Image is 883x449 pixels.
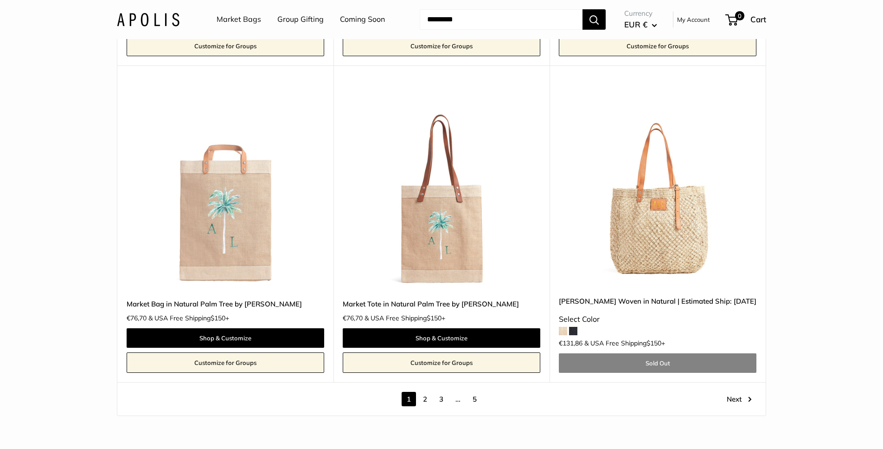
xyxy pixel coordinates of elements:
[340,13,385,26] a: Coming Soon
[584,340,665,346] span: & USA Free Shipping +
[624,17,657,32] button: EUR €
[343,89,540,286] img: description_This is a limited edition artist collaboration with Watercolorist Amy Logsdon
[127,89,324,286] a: description_This is a limited edition artist collaboration with Watercolorist Amy LogsdonMarket B...
[277,13,324,26] a: Group Gifting
[559,89,756,286] img: Mercado Woven in Natural | Estimated Ship: Oct. 19th
[365,315,445,321] span: & USA Free Shipping +
[559,353,756,373] a: Sold Out
[646,339,661,347] span: $150
[624,7,657,20] span: Currency
[467,392,482,406] a: 5
[559,296,756,306] a: [PERSON_NAME] Woven in Natural | Estimated Ship: [DATE]
[127,299,324,309] a: Market Bag in Natural Palm Tree by [PERSON_NAME]
[127,352,324,373] a: Customize for Groups
[117,13,179,26] img: Apolis
[127,328,324,348] a: Shop & Customize
[127,36,324,56] a: Customize for Groups
[148,315,229,321] span: & USA Free Shipping +
[727,392,752,406] a: Next
[559,340,582,346] span: €131,86
[624,20,647,29] span: EUR €
[343,89,540,286] a: description_This is a limited edition artist collaboration with Watercolorist Amy LogsdonMarket T...
[677,14,710,25] a: My Account
[726,12,766,27] a: 0 Cart
[343,315,363,321] span: €76,70
[750,14,766,24] span: Cart
[402,392,416,406] span: 1
[735,11,744,20] span: 0
[418,392,432,406] a: 2
[343,352,540,373] a: Customize for Groups
[211,314,225,322] span: $150
[450,392,466,406] span: …
[582,9,606,30] button: Search
[559,36,756,56] a: Customize for Groups
[434,392,448,406] a: 3
[343,299,540,309] a: Market Tote in Natural Palm Tree by [PERSON_NAME]
[559,312,756,326] div: Select Color
[217,13,261,26] a: Market Bags
[127,89,324,286] img: description_This is a limited edition artist collaboration with Watercolorist Amy Logsdon
[420,9,582,30] input: Search...
[559,89,756,286] a: Mercado Woven in Natural | Estimated Ship: Oct. 19thMercado Woven in Natural | Estimated Ship: Oc...
[427,314,441,322] span: $150
[343,328,540,348] a: Shop & Customize
[343,36,540,56] a: Customize for Groups
[127,315,147,321] span: €76,70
